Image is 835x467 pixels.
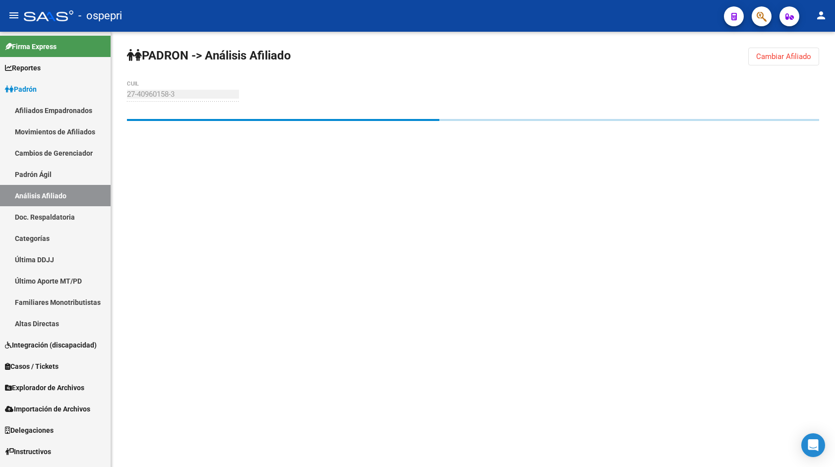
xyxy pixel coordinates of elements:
[5,425,54,436] span: Delegaciones
[756,52,811,61] span: Cambiar Afiliado
[5,446,51,457] span: Instructivos
[5,382,84,393] span: Explorador de Archivos
[815,9,827,21] mat-icon: person
[5,404,90,414] span: Importación de Archivos
[127,49,291,62] strong: PADRON -> Análisis Afiliado
[5,62,41,73] span: Reportes
[5,361,59,372] span: Casos / Tickets
[5,84,37,95] span: Padrón
[801,433,825,457] div: Open Intercom Messenger
[5,340,97,350] span: Integración (discapacidad)
[5,41,57,52] span: Firma Express
[748,48,819,65] button: Cambiar Afiliado
[78,5,122,27] span: - ospepri
[8,9,20,21] mat-icon: menu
